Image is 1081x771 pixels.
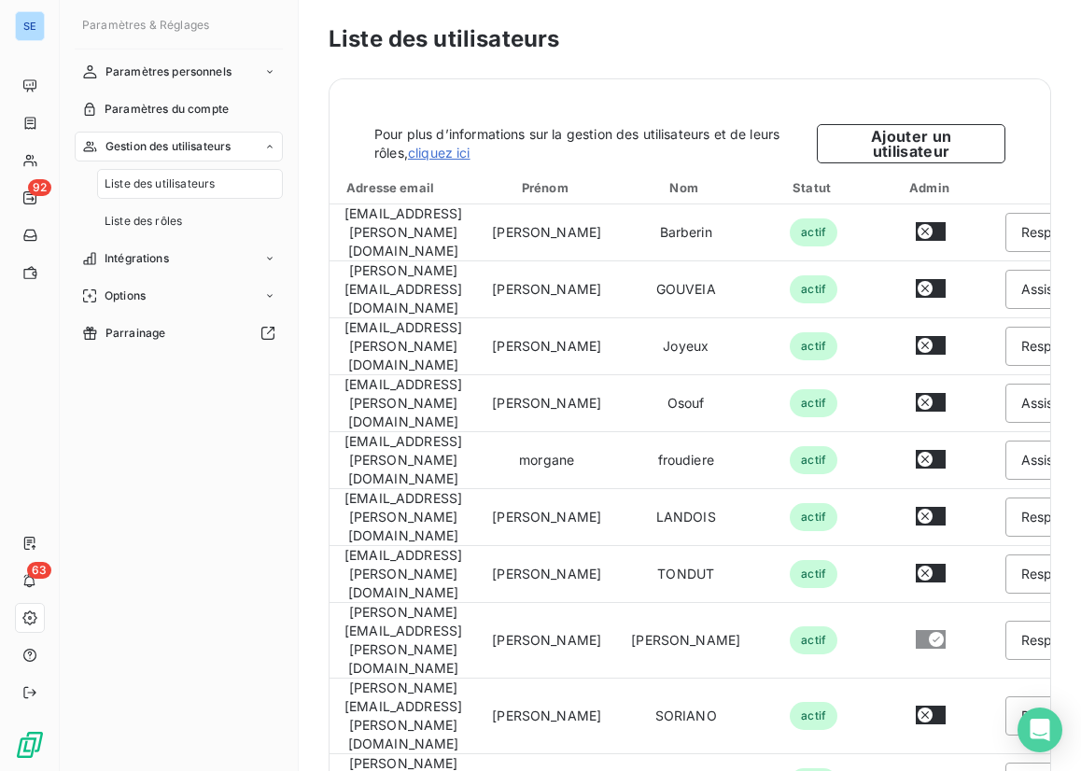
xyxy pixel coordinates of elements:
td: [PERSON_NAME] [477,489,616,546]
td: [PERSON_NAME] [477,261,616,318]
td: [PERSON_NAME] [477,318,616,375]
span: Intégrations [105,250,169,267]
span: Paramètres & Réglages [82,18,209,32]
td: GOUVEIA [616,261,755,318]
td: Joyeux [616,318,755,375]
div: Adresse email [333,178,473,197]
span: actif [790,446,837,474]
td: [PERSON_NAME][EMAIL_ADDRESS][PERSON_NAME][DOMAIN_NAME] [330,603,477,679]
span: Liste des rôles [105,213,182,230]
td: [PERSON_NAME] [477,375,616,432]
td: Barberin [616,204,755,261]
td: [EMAIL_ADDRESS][PERSON_NAME][DOMAIN_NAME] [330,375,477,432]
span: Paramètres du compte [105,101,229,118]
span: Liste des utilisateurs [105,175,215,192]
span: actif [790,218,837,246]
span: Parrainage [105,325,166,342]
div: Statut [759,178,868,197]
h3: Liste des utilisateurs [329,22,1051,56]
td: SORIANO [616,679,755,754]
td: Osouf [616,375,755,432]
div: Admin [876,178,987,197]
span: Pour plus d’informations sur la gestion des utilisateurs et de leurs rôles, [374,125,817,162]
span: actif [790,560,837,588]
td: LANDOIS [616,489,755,546]
span: actif [790,332,837,360]
span: actif [790,626,837,654]
a: Liste des rôles [97,206,283,236]
td: [PERSON_NAME] [477,603,616,679]
td: [PERSON_NAME] [616,603,755,679]
th: Toggle SortBy [330,171,477,204]
th: Toggle SortBy [616,171,755,204]
td: [EMAIL_ADDRESS][PERSON_NAME][DOMAIN_NAME] [330,318,477,375]
span: actif [790,503,837,531]
span: Paramètres personnels [105,63,232,80]
th: Toggle SortBy [477,171,616,204]
a: Parrainage [75,318,283,348]
div: Prénom [481,178,612,197]
td: [EMAIL_ADDRESS][PERSON_NAME][DOMAIN_NAME] [330,432,477,489]
span: 63 [27,562,51,579]
span: actif [790,702,837,730]
span: Gestion des utilisateurs [105,138,232,155]
td: morgane [477,432,616,489]
td: [PERSON_NAME] [477,679,616,754]
td: [EMAIL_ADDRESS][PERSON_NAME][DOMAIN_NAME] [330,204,477,261]
button: Ajouter un utilisateur [817,124,1005,163]
td: [PERSON_NAME] [477,204,616,261]
img: Logo LeanPay [15,730,45,760]
div: Open Intercom Messenger [1018,708,1062,752]
span: Options [105,287,146,304]
td: [PERSON_NAME] [477,546,616,603]
div: Nom [620,178,751,197]
a: cliquez ici [408,145,470,161]
a: Paramètres du compte [75,94,283,124]
span: 92 [28,179,51,196]
div: SE [15,11,45,41]
td: [PERSON_NAME][EMAIL_ADDRESS][PERSON_NAME][DOMAIN_NAME] [330,679,477,754]
td: [PERSON_NAME][EMAIL_ADDRESS][DOMAIN_NAME] [330,261,477,318]
span: actif [790,275,837,303]
td: froudiere [616,432,755,489]
td: [EMAIL_ADDRESS][PERSON_NAME][DOMAIN_NAME] [330,489,477,546]
span: actif [790,389,837,417]
td: [EMAIL_ADDRESS][PERSON_NAME][DOMAIN_NAME] [330,546,477,603]
th: Toggle SortBy [755,171,872,204]
td: TONDUT [616,546,755,603]
a: Liste des utilisateurs [97,169,283,199]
